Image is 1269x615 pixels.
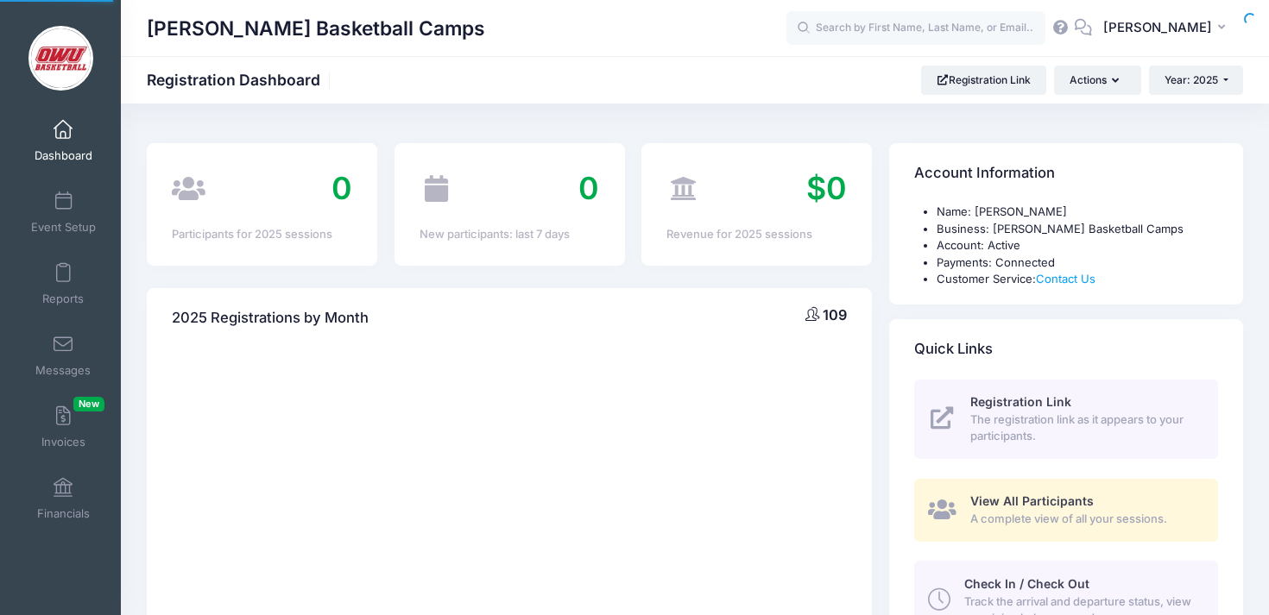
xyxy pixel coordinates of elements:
[28,26,93,91] img: David Vogel Basketball Camps
[666,226,847,243] div: Revenue for 2025 sessions
[1092,9,1243,48] button: [PERSON_NAME]
[970,511,1198,528] span: A complete view of all your sessions.
[37,506,90,521] span: Financials
[937,221,1218,238] li: Business: [PERSON_NAME] Basketball Camps
[937,271,1218,288] li: Customer Service:
[420,226,600,243] div: New participants: last 7 days
[806,169,847,207] span: $0
[937,254,1218,272] li: Payments: Connected
[73,397,104,411] span: New
[1103,18,1212,37] span: [PERSON_NAME]
[1149,66,1243,95] button: Year: 2025
[914,324,993,373] h4: Quick Links
[35,148,92,163] span: Dashboard
[914,479,1218,542] a: View All Participants A complete view of all your sessions.
[970,493,1094,508] span: View All Participants
[22,468,104,529] a: Financials
[964,576,1089,591] span: Check In / Check Out
[786,11,1045,46] input: Search by First Name, Last Name, or Email...
[970,394,1071,409] span: Registration Link
[914,149,1055,198] h4: Account Information
[22,254,104,314] a: Reports
[22,110,104,171] a: Dashboard
[1054,66,1140,95] button: Actions
[937,204,1218,221] li: Name: [PERSON_NAME]
[41,435,85,449] span: Invoices
[147,71,335,89] h1: Registration Dashboard
[914,380,1218,459] a: Registration Link The registration link as it appears to your participants.
[22,182,104,242] a: Event Setup
[823,306,847,323] span: 109
[921,66,1046,95] a: Registration Link
[331,169,352,207] span: 0
[970,411,1198,445] span: The registration link as it appears to your participants.
[42,292,84,306] span: Reports
[172,226,352,243] div: Participants for 2025 sessions
[937,237,1218,254] li: Account: Active
[35,363,91,378] span: Messages
[22,325,104,386] a: Messages
[22,397,104,457] a: InvoicesNew
[172,293,369,342] h4: 2025 Registrations by Month
[1165,73,1218,86] span: Year: 2025
[31,220,96,235] span: Event Setup
[1036,272,1095,286] a: Contact Us
[578,169,599,207] span: 0
[147,9,485,48] h1: [PERSON_NAME] Basketball Camps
